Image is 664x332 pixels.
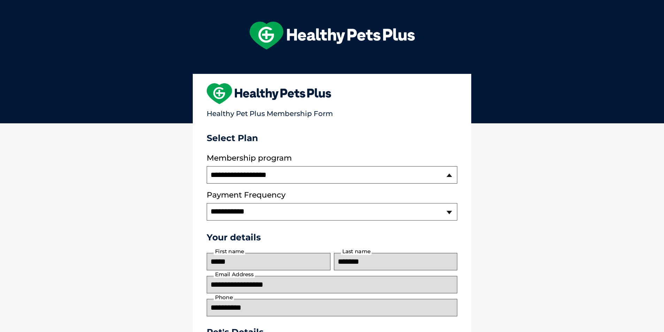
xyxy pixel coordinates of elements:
[207,232,457,242] h3: Your details
[214,294,234,301] label: Phone
[214,248,245,255] label: First name
[207,191,285,200] label: Payment Frequency
[250,22,415,49] img: hpp-logo-landscape-green-white.png
[207,106,457,118] p: Healthy Pet Plus Membership Form
[341,248,372,255] label: Last name
[207,133,457,143] h3: Select Plan
[207,154,457,163] label: Membership program
[207,83,331,104] img: heart-shape-hpp-logo-large.png
[214,271,255,278] label: Email Address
